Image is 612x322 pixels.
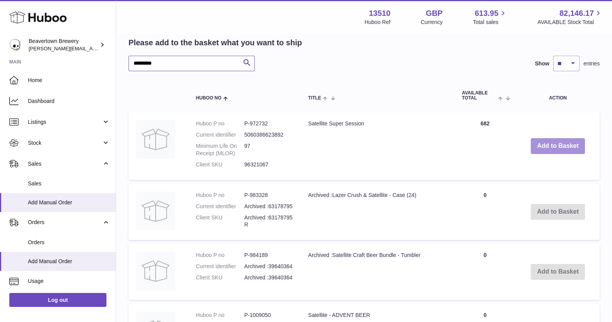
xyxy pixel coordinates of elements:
[300,112,454,180] td: Satellite Super Session
[196,252,244,259] dt: Huboo P no
[28,239,110,246] span: Orders
[559,8,594,19] span: 82,146.17
[426,8,442,19] strong: GBP
[244,120,293,127] dd: P-972732
[196,214,244,229] dt: Client SKU
[196,142,244,157] dt: Minimum Life On Receipt (MLOR)
[473,19,507,26] span: Total sales
[462,91,496,101] span: AVAILABLE Total
[29,38,98,52] div: Beavertown Brewery
[196,192,244,199] dt: Huboo P no
[196,161,244,168] dt: Client SKU
[421,19,443,26] div: Currency
[244,214,293,229] dd: Archived :63178795R
[9,39,21,51] img: richard.gilbert-cross@beavertownbrewery.co.uk
[28,77,110,84] span: Home
[29,45,197,51] span: [PERSON_NAME][EMAIL_ADDRESS][PERSON_NAME][DOMAIN_NAME]
[475,8,498,19] span: 613.95
[244,252,293,259] dd: P-984189
[129,38,302,48] h2: Please add to the basket what you want to ship
[244,192,293,199] dd: P-983328
[136,252,175,290] img: Archived :Satellite Craft Beer Bundle - Tumbler
[300,184,454,240] td: Archived :Lazer Crush & Satellite - Case (24)
[28,219,102,226] span: Orders
[537,19,603,26] span: AVAILABLE Stock Total
[28,160,102,168] span: Sales
[196,203,244,210] dt: Current identifier
[244,274,293,281] dd: Archived :39640364
[196,274,244,281] dt: Client SKU
[196,263,244,270] dt: Current identifier
[9,293,106,307] a: Log out
[308,96,321,101] span: Title
[136,120,175,159] img: Satellite Super Session
[196,120,244,127] dt: Huboo P no
[454,112,516,180] td: 682
[537,8,603,26] a: 82,146.17 AVAILABLE Stock Total
[244,203,293,210] dd: Archived :63178795
[244,161,293,168] dd: 96321067
[28,199,110,206] span: Add Manual Order
[28,180,110,187] span: Sales
[369,8,391,19] strong: 13510
[244,142,293,157] dd: 97
[244,263,293,270] dd: Archived :39640364
[516,83,600,108] th: Action
[583,60,600,67] span: entries
[365,19,391,26] div: Huboo Ref
[28,139,102,147] span: Stock
[473,8,507,26] a: 613.95 Total sales
[244,131,293,139] dd: 5060386623892
[531,138,585,154] button: Add to Basket
[28,98,110,105] span: Dashboard
[196,312,244,319] dt: Huboo P no
[454,244,516,300] td: 0
[244,312,293,319] dd: P-1009050
[28,258,110,265] span: Add Manual Order
[136,192,175,230] img: Archived :Lazer Crush & Satellite - Case (24)
[28,277,110,285] span: Usage
[535,60,549,67] label: Show
[196,96,221,101] span: Huboo no
[196,131,244,139] dt: Current identifier
[28,118,102,126] span: Listings
[300,244,454,300] td: Archived :Satellite Craft Beer Bundle - Tumbler
[454,184,516,240] td: 0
